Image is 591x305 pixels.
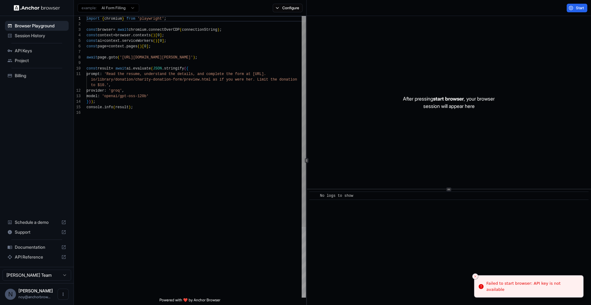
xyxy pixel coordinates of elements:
span: example: [82,6,97,10]
span: ) [217,28,219,32]
div: Billing [5,71,69,81]
span: evaluate [133,66,151,71]
span: context [104,39,120,43]
span: ) [89,100,91,104]
div: 2 [74,22,81,27]
span: = [113,33,115,38]
span: . [131,66,133,71]
span: : [98,94,100,98]
span: 0 [157,33,159,38]
span: { [102,17,104,21]
div: 16 [74,110,81,116]
span: = [107,44,109,49]
span: Billing [15,73,66,79]
span: const [86,33,98,38]
span: const [86,66,98,71]
span: = [111,66,113,71]
div: 8 [74,55,81,60]
span: ] [160,33,162,38]
span: Schedule a demo [15,219,59,225]
span: provider [86,89,104,93]
span: to $10.' [91,83,109,87]
span: JSON [153,66,162,71]
span: model [86,94,98,98]
span: Start [576,6,585,10]
span: context [98,33,113,38]
span: ; [219,28,222,32]
span: ( [138,44,140,49]
span: await [115,66,127,71]
span: ] [146,44,148,49]
div: 4 [74,33,81,38]
span: ( [118,55,120,60]
span: API Reference [15,254,59,260]
span: stringify [164,66,184,71]
button: Close toast [472,273,478,279]
span: 'groq' [109,89,122,93]
span: . [124,44,126,49]
span: const [86,28,98,32]
span: const [86,44,98,49]
div: Failed to start browser: API key is not available [486,280,578,292]
span: ; [93,100,95,104]
span: ( [151,33,153,38]
span: browser [115,33,131,38]
div: 14 [74,99,81,105]
div: Schedule a demo [5,217,69,227]
span: chromium [104,17,122,21]
div: Documentation [5,242,69,252]
span: noy@anchorbrowser.io [18,295,50,299]
span: ( [153,39,155,43]
div: Browser Playground [5,21,69,31]
span: ; [131,105,133,109]
div: API Keys [5,46,69,56]
span: io/library/donation/charity-donation-form/preview. [91,77,202,82]
span: serviceWorkers [122,39,153,43]
span: ​ [312,193,316,199]
span: Project [15,57,66,64]
span: . [102,105,104,109]
span: chromium [129,28,147,32]
span: await [86,55,98,60]
span: Browser Playground [15,23,66,29]
span: . [162,66,164,71]
span: } [122,17,124,21]
span: [ [142,44,144,49]
span: lete the form at [URL]. [215,72,266,76]
span: = [113,28,115,32]
div: 13 [74,93,81,99]
span: '[URL][DOMAIN_NAME][PERSON_NAME]' [120,55,193,60]
div: 10 [74,66,81,71]
span: ( [180,28,182,32]
span: [ [155,33,157,38]
span: Documentation [15,244,59,250]
span: . [120,39,122,43]
div: Session History [5,31,69,41]
span: ; [164,39,166,43]
span: [ [157,39,159,43]
span: ) [140,44,142,49]
span: ) [91,100,93,104]
div: Support [5,227,69,237]
span: pages [127,44,138,49]
span: contexts [133,33,151,38]
span: ; [164,17,166,21]
span: start browser [433,96,464,102]
span: prompt [86,72,100,76]
span: 'Read the resume, understand the details, and comp [104,72,215,76]
p: After pressing , your browser session will appear here [403,95,495,110]
div: API Reference [5,252,69,262]
span: result [115,105,129,109]
span: API Keys [15,48,66,54]
span: . [107,55,109,60]
span: ai [127,66,131,71]
span: 0 [160,39,162,43]
div: 6 [74,44,81,49]
span: } [86,100,89,104]
span: ) [129,105,131,109]
span: ) [153,33,155,38]
span: Noy Meir [18,288,53,293]
span: , [109,83,111,87]
span: Session History [15,33,66,39]
span: Powered with ❤️ by Anchor Browser [159,298,220,305]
